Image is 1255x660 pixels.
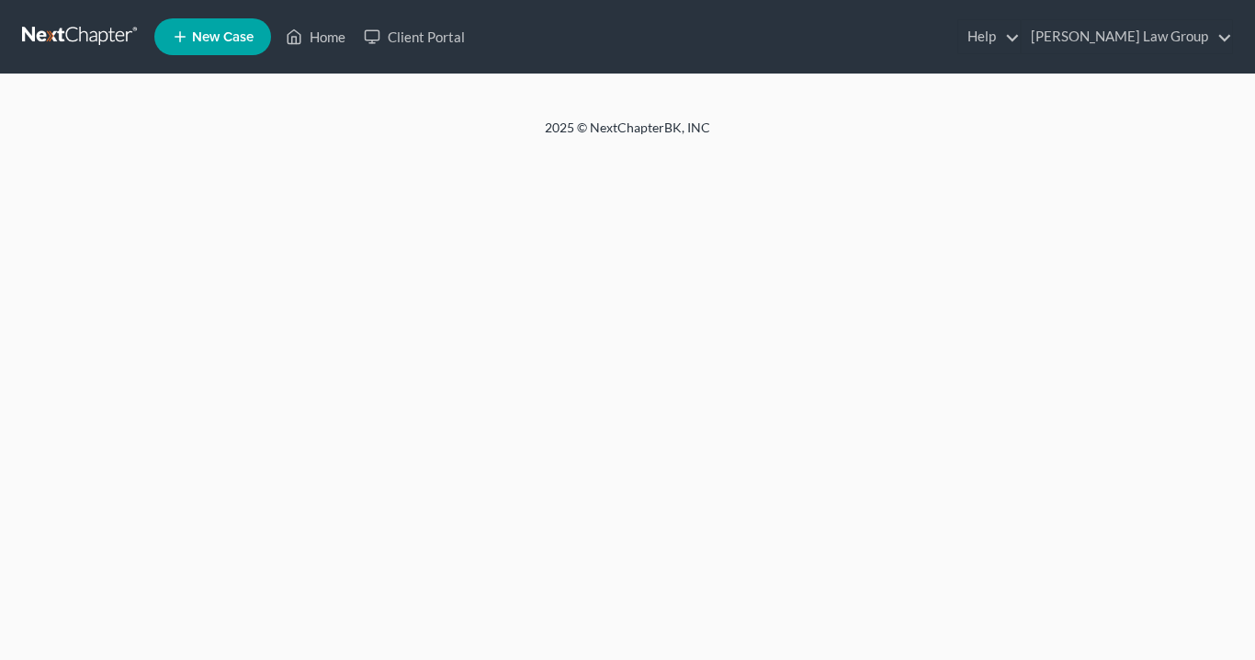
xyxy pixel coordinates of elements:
[958,20,1020,53] a: Help
[277,20,355,53] a: Home
[1022,20,1232,53] a: [PERSON_NAME] Law Group
[355,20,474,53] a: Client Portal
[154,18,271,55] new-legal-case-button: New Case
[104,119,1151,152] div: 2025 © NextChapterBK, INC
